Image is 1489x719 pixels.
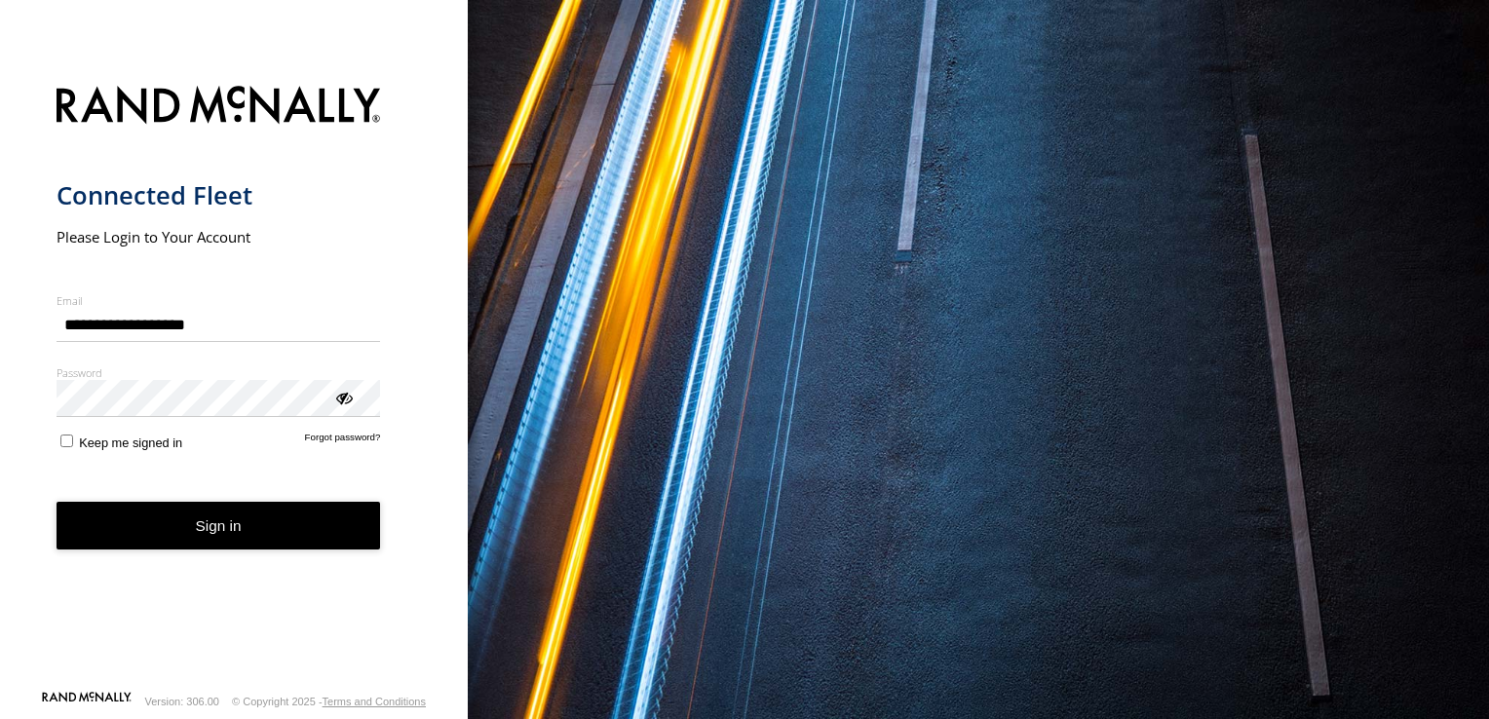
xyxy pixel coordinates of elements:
[57,82,381,132] img: Rand McNally
[333,387,353,406] div: ViewPassword
[305,432,381,450] a: Forgot password?
[57,365,381,380] label: Password
[60,435,73,447] input: Keep me signed in
[232,696,426,707] div: © Copyright 2025 -
[57,179,381,211] h1: Connected Fleet
[57,74,412,690] form: main
[145,696,219,707] div: Version: 306.00
[323,696,426,707] a: Terms and Conditions
[79,435,182,450] span: Keep me signed in
[42,692,132,711] a: Visit our Website
[57,227,381,246] h2: Please Login to Your Account
[57,293,381,308] label: Email
[57,502,381,549] button: Sign in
